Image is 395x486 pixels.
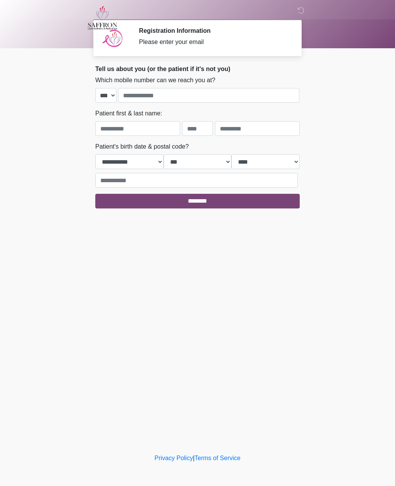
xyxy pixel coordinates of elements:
[95,109,162,118] label: Patient first & last name:
[95,65,300,73] h2: Tell us about you (or the patient if it's not you)
[95,76,215,85] label: Which mobile number can we reach you at?
[95,142,189,151] label: Patient's birth date & postal code?
[155,455,193,461] a: Privacy Policy
[194,455,240,461] a: Terms of Service
[88,6,118,30] img: Saffron Laser Aesthetics and Medical Spa Logo
[139,37,288,47] div: Please enter your email
[193,455,194,461] a: |
[101,27,124,50] img: Agent Avatar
